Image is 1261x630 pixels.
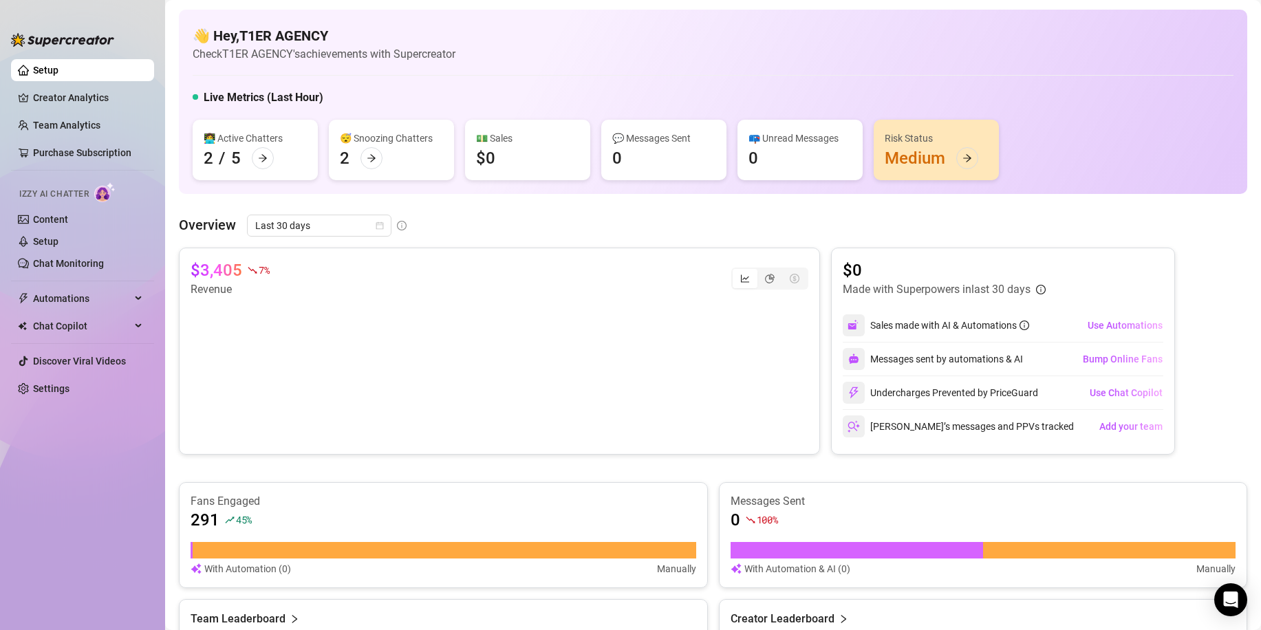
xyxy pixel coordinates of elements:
span: Add your team [1099,421,1163,432]
span: Automations [33,287,131,309]
div: Messages sent by automations & AI [843,348,1023,370]
div: 😴 Snoozing Chatters [340,131,443,146]
span: Chat Copilot [33,315,131,337]
span: fall [746,515,755,525]
div: 0 [612,147,622,169]
article: Team Leaderboard [191,611,285,627]
span: dollar-circle [790,274,799,283]
div: 2 [340,147,349,169]
a: Chat Monitoring [33,258,104,269]
span: 45 % [236,513,252,526]
article: Made with Superpowers in last 30 days [843,281,1031,298]
span: pie-chart [765,274,775,283]
article: Fans Engaged [191,494,696,509]
img: svg%3e [191,561,202,576]
div: $0 [476,147,495,169]
span: Use Automations [1088,320,1163,331]
div: 5 [231,147,241,169]
span: Izzy AI Chatter [19,188,89,201]
div: Open Intercom Messenger [1214,583,1247,616]
span: arrow-right [962,153,972,163]
span: rise [225,515,235,525]
article: Check T1ER AGENCY's achievements with Supercreator [193,45,455,63]
div: 0 [748,147,758,169]
span: calendar [376,221,384,230]
span: Last 30 days [255,215,383,236]
article: Overview [179,215,236,235]
span: line-chart [740,274,750,283]
span: info-circle [397,221,407,230]
div: 💬 Messages Sent [612,131,715,146]
article: 291 [191,509,219,531]
article: Creator Leaderboard [731,611,834,627]
a: Team Analytics [33,120,100,131]
article: $0 [843,259,1046,281]
div: [PERSON_NAME]’s messages and PPVs tracked [843,415,1074,437]
img: svg%3e [848,387,860,399]
img: svg%3e [848,354,859,365]
article: Manually [1196,561,1236,576]
span: right [839,611,848,627]
div: 💵 Sales [476,131,579,146]
img: svg%3e [848,420,860,433]
article: Messages Sent [731,494,1236,509]
span: right [290,611,299,627]
img: AI Chatter [94,182,116,202]
span: arrow-right [258,153,268,163]
a: Settings [33,383,69,394]
div: Risk Status [885,131,988,146]
div: 📪 Unread Messages [748,131,852,146]
article: $3,405 [191,259,242,281]
a: Discover Viral Videos [33,356,126,367]
button: Bump Online Fans [1082,348,1163,370]
span: 7 % [259,263,269,276]
div: 👩‍💻 Active Chatters [204,131,307,146]
span: info-circle [1020,321,1029,330]
a: Creator Analytics [33,87,143,109]
article: With Automation (0) [204,561,291,576]
button: Use Chat Copilot [1089,382,1163,404]
span: Bump Online Fans [1083,354,1163,365]
span: Use Chat Copilot [1090,387,1163,398]
article: Revenue [191,281,269,298]
article: With Automation & AI (0) [744,561,850,576]
img: svg%3e [848,319,860,332]
img: Chat Copilot [18,321,27,331]
div: Undercharges Prevented by PriceGuard [843,382,1038,404]
div: Sales made with AI & Automations [870,318,1029,333]
a: Setup [33,65,58,76]
article: Manually [657,561,696,576]
span: thunderbolt [18,293,29,304]
h5: Live Metrics (Last Hour) [204,89,323,106]
h4: 👋 Hey, T1ER AGENCY [193,26,455,45]
span: 100 % [757,513,778,526]
div: segmented control [731,268,808,290]
span: fall [248,265,257,275]
article: 0 [731,509,740,531]
span: arrow-right [367,153,376,163]
div: 2 [204,147,213,169]
img: svg%3e [731,561,742,576]
a: Setup [33,236,58,247]
button: Use Automations [1087,314,1163,336]
span: info-circle [1036,285,1046,294]
a: Content [33,214,68,225]
img: logo-BBDzfeDw.svg [11,33,114,47]
a: Purchase Subscription [33,142,143,164]
button: Add your team [1099,415,1163,437]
